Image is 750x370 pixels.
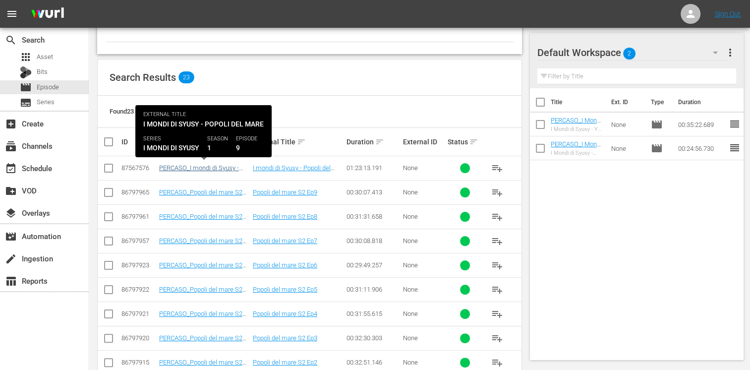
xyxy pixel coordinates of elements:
a: Popoli del mare S2 Ep2 [253,359,317,366]
div: 86797915 [121,359,156,366]
span: playlist_add [491,332,503,344]
div: I Mondi di Syusy - Attraversando il bardo [551,150,604,156]
div: External Title [253,136,344,148]
span: Channels [5,140,17,152]
span: 23 [178,71,194,83]
a: PERCASO_I Mondi di Syusy - [GEOGRAPHIC_DATA]: Yo valgo yo puedo [551,117,602,154]
a: PERCASO_Popoli del mare S2 Ep7 [159,237,246,252]
a: Popoli del mare S2 Ep4 [253,310,317,317]
span: playlist_add [491,308,503,320]
div: 87567576 [121,164,156,172]
div: None [403,334,445,342]
a: Popoli del mare S2 Ep7 [253,237,317,245]
a: PERCASO_Popoli del mare S2 Ep6 [159,261,246,276]
div: 00:31:11.906 [346,286,400,293]
div: 00:32:51.146 [346,359,400,366]
span: Series [20,97,32,109]
img: ans4CAIJ8jUAAAAAAAAAAAAAAAAAAAAAAAAgQb4GAAAAAAAAAAAAAAAAAAAAAAAAJMjXAAAAAAAAAAAAAAAAAAAAAAAAgAT5G... [24,2,71,26]
span: Episode [651,142,663,154]
span: reorder [729,118,741,130]
div: None [403,359,445,366]
a: Sign Out [715,10,741,18]
a: PERCASO_Popoli del mare S2 Ep3 [159,334,246,349]
span: playlist_add [491,357,503,369]
button: playlist_add [485,326,509,350]
span: Search Results [110,71,176,83]
a: Popoli del mare S2 Ep8 [253,213,317,220]
div: 86797921 [121,310,156,317]
a: PERCASO_Popoli del mare S2 Ep8 [159,213,246,228]
span: sort [469,137,478,146]
span: Bits [37,67,48,77]
div: 00:31:31.658 [346,213,400,220]
div: ID [121,138,156,146]
div: Internal Title [159,136,250,148]
span: playlist_add [491,284,503,296]
td: 00:24:56.730 [674,136,729,160]
span: Reports [5,275,17,287]
span: playlist_add [491,259,503,271]
span: sort [375,137,384,146]
div: 01:23:13.191 [346,164,400,172]
span: sort [297,137,306,146]
div: 00:32:30.303 [346,334,400,342]
span: Search [5,34,17,46]
div: None [403,164,445,172]
div: None [403,261,445,269]
a: I mondi di Syusy - Popoli del mare [253,164,335,179]
div: None [403,213,445,220]
span: sort [202,137,211,146]
span: Episode [651,119,663,130]
div: Default Workspace [537,39,727,66]
span: playlist_add [491,235,503,247]
a: PERCASO_Popoli del mare S2 Ep9 [159,188,246,203]
span: playlist_add [491,211,503,223]
div: 00:31:55.615 [346,310,400,317]
div: None [403,286,445,293]
a: Popoli del mare S2 Ep5 [253,286,317,293]
td: None [607,113,646,136]
button: playlist_add [485,181,509,204]
span: Create [5,118,17,130]
th: Type [645,88,672,116]
div: 00:30:08.818 [346,237,400,245]
div: 00:29:49.257 [346,261,400,269]
div: External ID [403,138,445,146]
button: playlist_add [485,229,509,253]
span: Series [37,97,55,107]
div: 86797923 [121,261,156,269]
span: menu [6,8,18,20]
a: Popoli del mare S2 Ep3 [253,334,317,342]
span: Automation [5,231,17,243]
div: None [403,188,445,196]
button: more_vert [724,41,736,64]
div: None [403,310,445,317]
th: Ext. ID [605,88,645,116]
span: VOD [5,185,17,197]
span: Episode [37,82,59,92]
button: playlist_add [485,253,509,277]
span: Schedule [5,163,17,175]
div: 86797920 [121,334,156,342]
th: Duration [672,88,732,116]
button: playlist_add [485,302,509,326]
div: None [403,237,445,245]
span: Episode [20,81,32,93]
a: PERCASO_I Mondi di Syusy - Attraversando il bardo: a [GEOGRAPHIC_DATA] [551,140,602,185]
div: 00:30:07.413 [346,188,400,196]
td: 00:35:22.689 [674,113,729,136]
a: PERCASO_I mondi di Syusy - Etruschi: popoli del mare [159,164,243,179]
span: 2 [623,43,635,64]
div: 86797965 [121,188,156,196]
button: playlist_add [485,156,509,180]
div: 86797922 [121,286,156,293]
div: Duration [346,136,400,148]
span: Asset [37,52,53,62]
div: Bits [20,66,32,78]
button: playlist_add [485,205,509,229]
a: PERCASO_Popoli del mare S2 Ep4 [159,310,246,325]
div: Status [448,136,482,148]
span: Ingestion [5,253,17,265]
span: reorder [729,142,741,154]
button: playlist_add [485,278,509,302]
